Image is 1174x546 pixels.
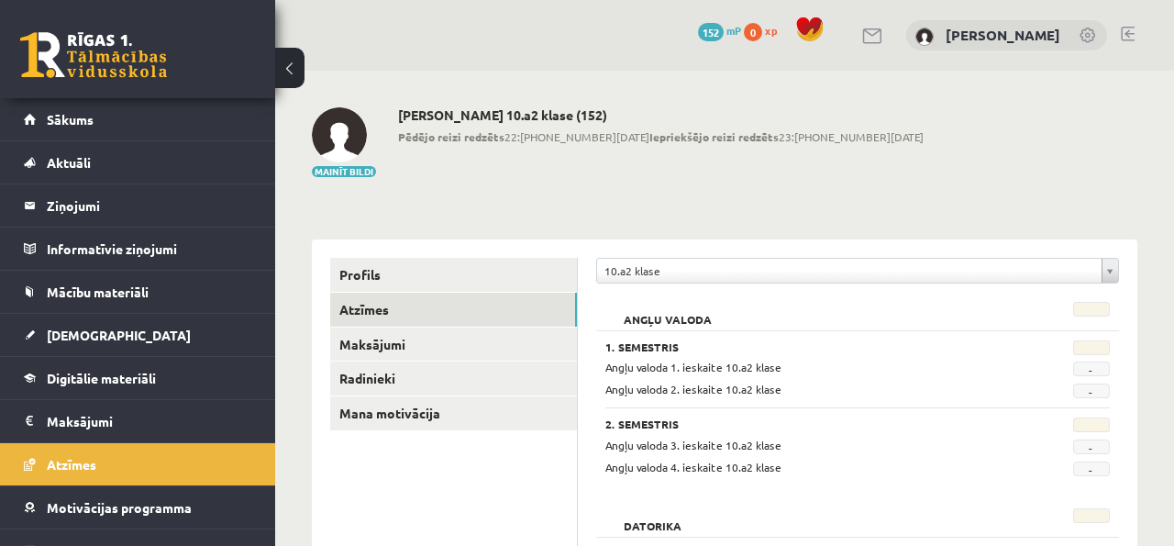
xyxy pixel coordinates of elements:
[605,460,781,474] span: Angļu valoda 4. ieskaite 10.a2 klase
[312,166,376,177] button: Mainīt bildi
[24,141,252,184] a: Aktuāli
[946,26,1060,44] a: [PERSON_NAME]
[47,184,252,227] legend: Ziņojumi
[312,107,367,162] img: Jegors Rogoļevs
[47,284,149,300] span: Mācību materiāli
[24,400,252,442] a: Maksājumi
[605,340,1021,353] h3: 1. Semestris
[24,486,252,529] a: Motivācijas programma
[24,357,252,399] a: Digitālie materiāli
[330,258,577,292] a: Profils
[605,438,781,452] span: Angļu valoda 3. ieskaite 10.a2 klase
[605,508,700,527] h2: Datorika
[597,259,1118,283] a: 10.a2 klase
[47,456,96,473] span: Atzīmes
[605,360,781,374] span: Angļu valoda 1. ieskaite 10.a2 klase
[726,23,741,38] span: mP
[765,23,777,38] span: xp
[330,293,577,327] a: Atzīmes
[47,370,156,386] span: Digitālie materiāli
[24,314,252,356] a: [DEMOGRAPHIC_DATA]
[47,154,91,171] span: Aktuāli
[24,271,252,313] a: Mācību materiāli
[1073,362,1110,376] span: -
[1073,384,1110,398] span: -
[398,128,924,145] span: 22:[PHONE_NUMBER][DATE] 23:[PHONE_NUMBER][DATE]
[604,259,1094,283] span: 10.a2 klase
[698,23,724,41] span: 152
[47,111,94,128] span: Sākums
[330,396,577,430] a: Mana motivācija
[1073,462,1110,476] span: -
[47,400,252,442] legend: Maksājumi
[1073,440,1110,454] span: -
[605,418,1021,430] h3: 2. Semestris
[915,28,934,46] img: Jegors Rogoļevs
[24,228,252,270] a: Informatīvie ziņojumi
[330,328,577,362] a: Maksājumi
[744,23,762,41] span: 0
[47,228,252,270] legend: Informatīvie ziņojumi
[330,362,577,396] a: Radinieki
[605,382,781,396] span: Angļu valoda 2. ieskaite 10.a2 klase
[605,302,730,320] h2: Angļu valoda
[744,23,786,38] a: 0 xp
[20,32,167,78] a: Rīgas 1. Tālmācības vidusskola
[47,327,191,343] span: [DEMOGRAPHIC_DATA]
[24,184,252,227] a: Ziņojumi
[24,98,252,140] a: Sākums
[47,499,192,516] span: Motivācijas programma
[649,129,779,144] b: Iepriekšējo reizi redzēts
[398,107,924,123] h2: [PERSON_NAME] 10.a2 klase (152)
[698,23,741,38] a: 152 mP
[398,129,504,144] b: Pēdējo reizi redzēts
[24,443,252,485] a: Atzīmes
